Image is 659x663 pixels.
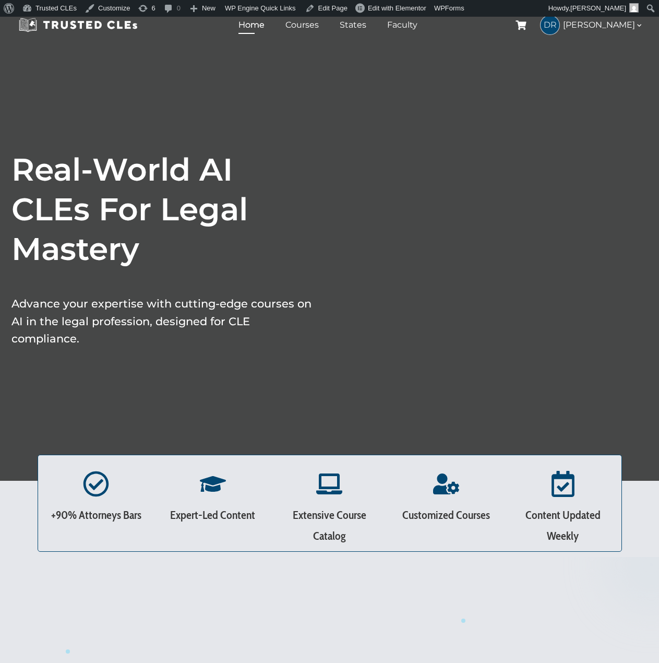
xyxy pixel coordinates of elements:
span: [PERSON_NAME] [563,18,643,32]
span: Expert-Led Content [170,508,255,522]
span: Extensive Course Catalog [293,508,366,543]
a: Home [236,17,267,32]
a: Courses [283,17,321,32]
h1: Real-World AI CLEs For Legal Mastery [11,150,314,269]
span: Customized Courses [402,508,490,522]
span: DR [541,16,559,34]
span: [PERSON_NAME] [570,4,626,12]
img: Trusted CLEs [16,17,140,33]
span: Content Updated Weekly [525,508,601,543]
span: Edit with Elementor [368,4,426,12]
p: Advance your expertise with cutting-edge courses on AI in the legal profession, designed for CLE ... [11,295,314,348]
span: +90% Attorneys Bars [51,508,141,522]
a: States [337,17,369,32]
a: Faculty [385,17,420,32]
